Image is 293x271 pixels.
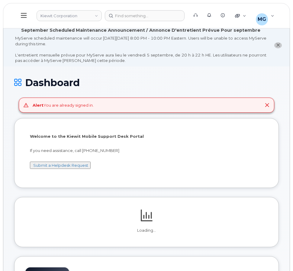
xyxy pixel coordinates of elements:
[33,102,94,108] div: You are already signed in.
[274,42,282,49] button: close notification
[33,163,88,168] a: Submit a Helpdesk Request
[33,103,43,108] strong: Alert
[14,77,279,88] h1: Dashboard
[30,134,263,139] p: Welcome to the Kiewit Mobile Support Desk Portal
[30,162,91,169] button: Submit a Helpdesk Request
[25,228,268,233] p: Loading...
[30,148,263,153] p: If you need assistance, call [PHONE_NUMBER]
[15,35,266,63] div: MyServe scheduled maintenance will occur [DATE][DATE] 8:00 PM - 10:00 PM Eastern. Users will be u...
[21,27,260,34] div: September Scheduled Maintenance Announcement / Annonce D'entretient Prévue Pour septembre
